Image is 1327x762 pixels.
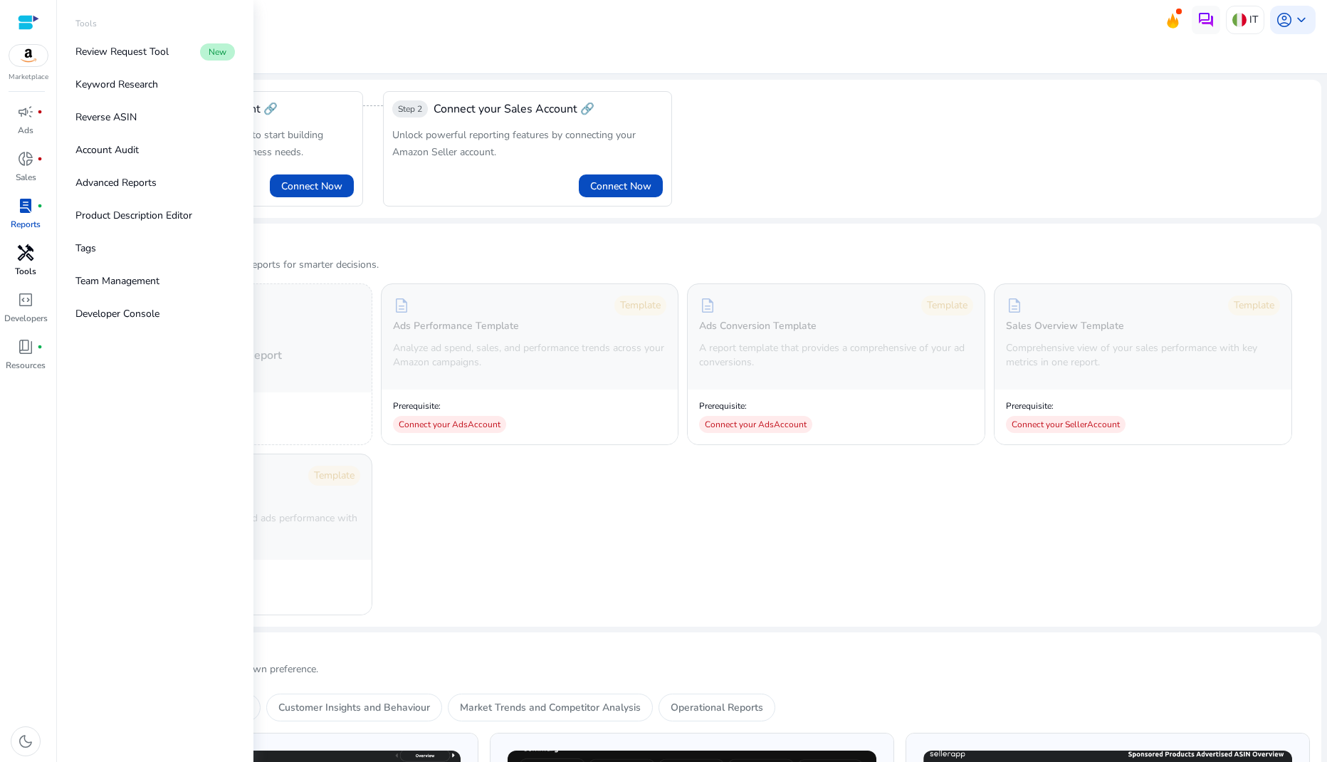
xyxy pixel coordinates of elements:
[200,43,235,61] span: New
[17,291,34,308] span: code_blocks
[393,297,410,314] span: description
[37,156,43,162] span: fiber_manual_record
[37,344,43,350] span: fiber_manual_record
[75,142,139,157] p: Account Audit
[1228,296,1280,315] div: Template
[9,72,48,83] p: Marketplace
[17,150,34,167] span: donut_small
[18,124,33,137] p: Ads
[75,175,157,190] p: Advanced Reports
[308,466,360,486] div: Template
[460,700,641,715] p: Market Trends and Competitor Analysis
[37,203,43,209] span: fiber_manual_record
[75,306,159,321] p: Developer Console
[579,174,663,197] button: Connect Now
[75,44,169,59] p: Review Request Tool
[393,320,519,333] h5: Ads Performance Template
[17,733,34,750] span: dark_mode
[393,341,667,370] p: Analyze ad spend, sales, and performance trends across your Amazon campaigns.
[75,241,96,256] p: Tags
[699,297,716,314] span: description
[74,662,1310,677] p: Create your own report based on your own preference.
[1232,13,1247,27] img: it.svg
[1006,320,1124,333] h5: Sales Overview Template
[6,359,46,372] p: Resources
[75,17,97,30] p: Tools
[393,400,506,412] p: Prerequisite:
[590,179,651,194] span: Connect Now
[1249,7,1258,32] p: IT
[16,171,36,184] p: Sales
[1293,11,1310,28] span: keyboard_arrow_down
[1006,297,1023,314] span: description
[1006,341,1280,370] p: Comprehensive view of your sales performance with key metrics in one report.
[278,700,430,715] p: Customer Insights and Behaviour
[9,45,48,66] img: amazon.svg
[15,265,36,278] p: Tools
[1006,400,1126,412] p: Prerequisite:
[393,416,506,433] div: Connect your Ads Account
[17,338,34,355] span: book_4
[392,128,636,159] span: Unlock powerful reporting features by connecting your Amazon Seller account.
[4,312,48,325] p: Developers
[671,700,763,715] p: Operational Reports
[17,197,34,214] span: lab_profile
[699,416,812,433] div: Connect your Ads Account
[75,77,158,92] p: Keyword Research
[699,320,817,333] h5: Ads Conversion Template
[1276,11,1293,28] span: account_circle
[75,208,192,223] p: Product Description Editor
[281,179,342,194] span: Connect Now
[434,100,594,118] span: Connect your Sales Account 🔗
[614,296,666,315] div: Template
[11,218,41,231] p: Reports
[1006,416,1126,433] div: Connect your Seller Account
[699,341,973,370] p: A report template that provides a comprehensive of your ad conversions.
[75,110,137,125] p: Reverse ASIN
[75,273,159,288] p: Team Management
[921,296,973,315] div: Template
[17,244,34,261] span: handyman
[398,103,422,115] span: Step 2
[699,400,812,412] p: Prerequisite:
[17,103,34,120] span: campaign
[270,174,354,197] button: Connect Now
[37,109,43,115] span: fiber_manual_record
